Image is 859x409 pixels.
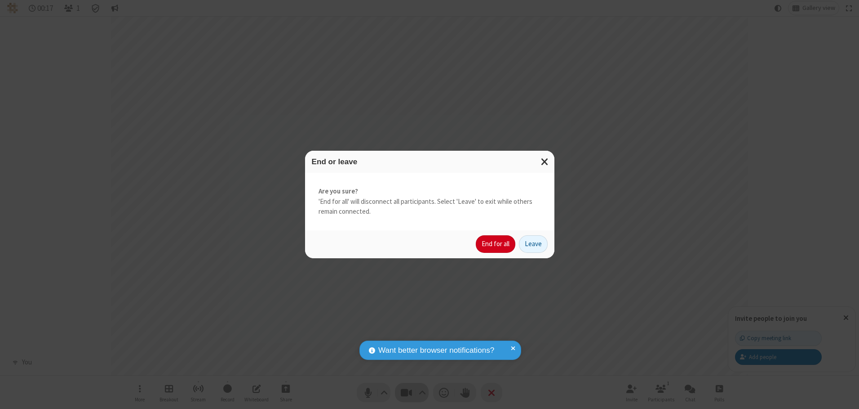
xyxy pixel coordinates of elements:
button: Close modal [536,151,554,173]
h3: End or leave [312,157,548,166]
button: End for all [476,235,515,253]
div: 'End for all' will disconnect all participants. Select 'Leave' to exit while others remain connec... [305,173,554,230]
button: Leave [519,235,548,253]
strong: Are you sure? [319,186,541,197]
span: Want better browser notifications? [378,345,494,356]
